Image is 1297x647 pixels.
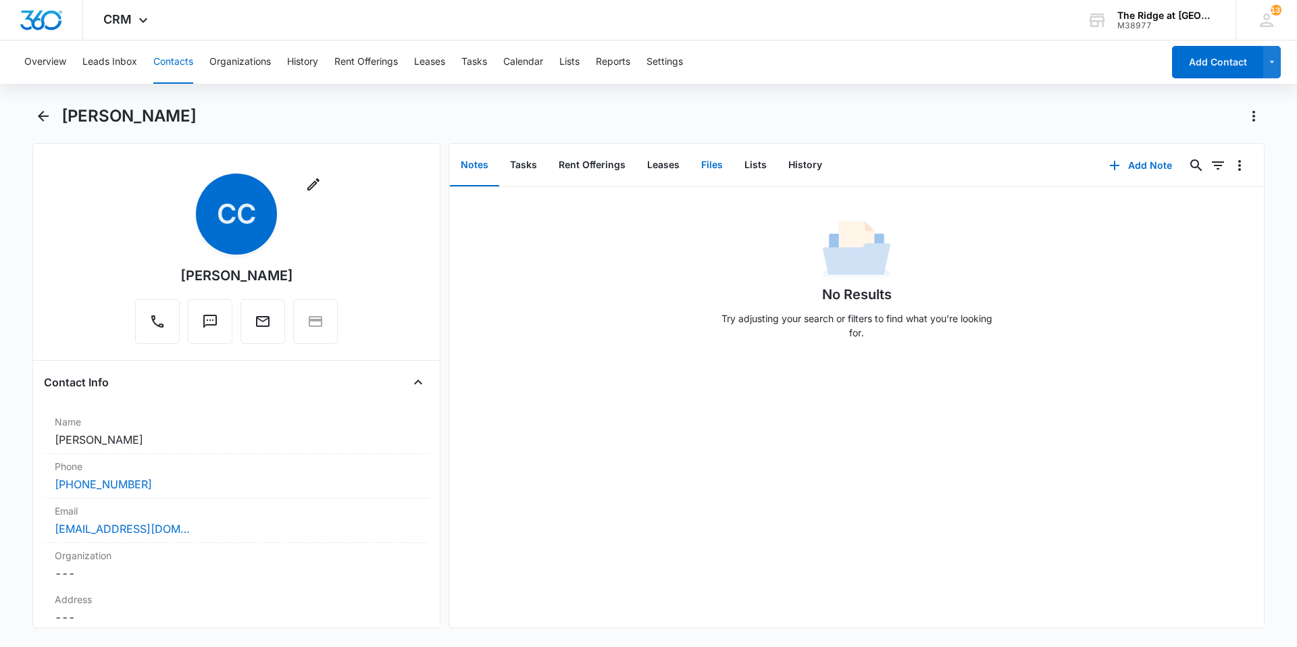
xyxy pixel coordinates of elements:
[240,299,285,344] button: Email
[55,609,418,625] dd: ---
[287,41,318,84] button: History
[414,41,445,84] button: Leases
[823,217,890,284] img: No Data
[499,145,548,186] button: Tasks
[44,587,429,631] div: Address---
[559,41,580,84] button: Lists
[55,521,190,537] a: [EMAIL_ADDRESS][DOMAIN_NAME]
[188,299,232,344] button: Text
[44,409,429,454] div: Name[PERSON_NAME]
[596,41,630,84] button: Reports
[548,145,636,186] button: Rent Offerings
[55,565,418,581] dd: ---
[1117,10,1216,21] div: account name
[55,415,418,429] label: Name
[778,145,833,186] button: History
[1271,5,1281,16] div: notifications count
[636,145,690,186] button: Leases
[55,432,418,448] dd: [PERSON_NAME]
[450,145,499,186] button: Notes
[55,459,418,473] label: Phone
[55,504,418,518] label: Email
[44,543,429,587] div: Organization---
[44,374,109,390] h4: Contact Info
[461,41,487,84] button: Tasks
[32,105,53,127] button: Back
[690,145,734,186] button: Files
[646,41,683,84] button: Settings
[188,320,232,332] a: Text
[715,311,998,340] p: Try adjusting your search or filters to find what you’re looking for.
[1207,155,1229,176] button: Filters
[822,284,892,305] h1: No Results
[180,265,293,286] div: [PERSON_NAME]
[55,548,418,563] label: Organization
[61,106,197,126] h1: [PERSON_NAME]
[1229,155,1250,176] button: Overflow Menu
[196,174,277,255] span: CC
[153,41,193,84] button: Contacts
[1117,21,1216,30] div: account id
[334,41,398,84] button: Rent Offerings
[734,145,778,186] button: Lists
[1172,46,1263,78] button: Add Contact
[1186,155,1207,176] button: Search...
[44,454,429,498] div: Phone[PHONE_NUMBER]
[44,498,429,543] div: Email[EMAIL_ADDRESS][DOMAIN_NAME]
[240,320,285,332] a: Email
[135,299,180,344] button: Call
[1271,5,1281,16] span: 131
[209,41,271,84] button: Organizations
[407,371,429,393] button: Close
[103,12,132,26] span: CRM
[503,41,543,84] button: Calendar
[55,476,152,492] a: [PHONE_NUMBER]
[135,320,180,332] a: Call
[82,41,137,84] button: Leads Inbox
[1243,105,1265,127] button: Actions
[1096,149,1186,182] button: Add Note
[55,592,418,606] label: Address
[24,41,66,84] button: Overview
